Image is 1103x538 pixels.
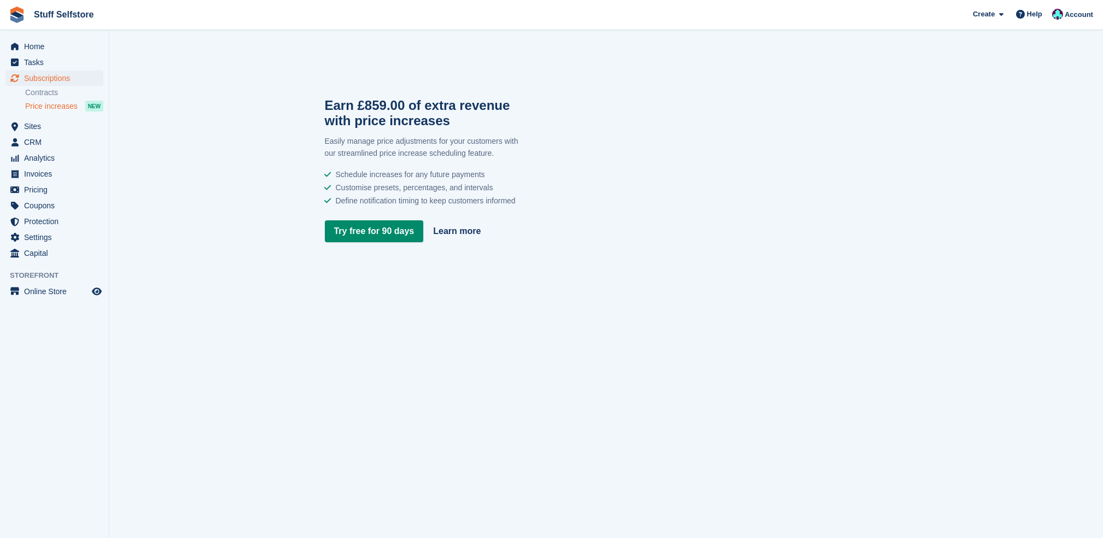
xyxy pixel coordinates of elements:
span: Online Store [24,284,90,299]
span: Price increases [25,101,78,112]
a: menu [5,71,103,86]
a: menu [5,230,103,245]
span: Create [973,9,995,20]
a: menu [5,150,103,166]
a: Learn more [433,225,481,238]
a: Try free for 90 days [325,220,424,242]
span: Pricing [24,182,90,197]
span: Sites [24,119,90,134]
p: Easily manage price adjustments for your customers with our streamlined price increase scheduling... [325,135,522,159]
span: Subscriptions [24,71,90,86]
img: stora-icon-8386f47178a22dfd0bd8f6a31ec36ba5ce8667c1dd55bd0f319d3a0aa187defe.svg [9,7,25,23]
a: menu [5,39,103,54]
span: Invoices [24,166,90,182]
span: Storefront [10,270,109,281]
a: Stuff Selfstore [30,5,98,24]
span: Capital [24,245,90,261]
a: menu [5,198,103,213]
a: menu [5,182,103,197]
a: menu [5,245,103,261]
a: Contracts [25,87,103,98]
span: Protection [24,214,90,229]
li: Schedule increases for any future payments [325,168,522,181]
li: Define notification timing to keep customers informed [325,194,522,207]
a: Price increases NEW [25,100,103,112]
span: CRM [24,134,90,150]
span: Tasks [24,55,90,70]
a: menu [5,284,103,299]
div: NEW [85,101,103,112]
img: Simon Gardner [1052,9,1063,20]
a: menu [5,55,103,70]
span: Help [1027,9,1042,20]
a: Preview store [90,285,103,298]
span: Home [24,39,90,54]
h2: Earn £859.00 of extra revenue with price increases [325,98,522,128]
a: menu [5,166,103,182]
a: menu [5,134,103,150]
span: Settings [24,230,90,245]
li: Customise presets, percentages, and intervals [325,181,522,194]
span: Coupons [24,198,90,213]
a: menu [5,214,103,229]
span: Account [1065,9,1093,20]
a: menu [5,119,103,134]
span: Analytics [24,150,90,166]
